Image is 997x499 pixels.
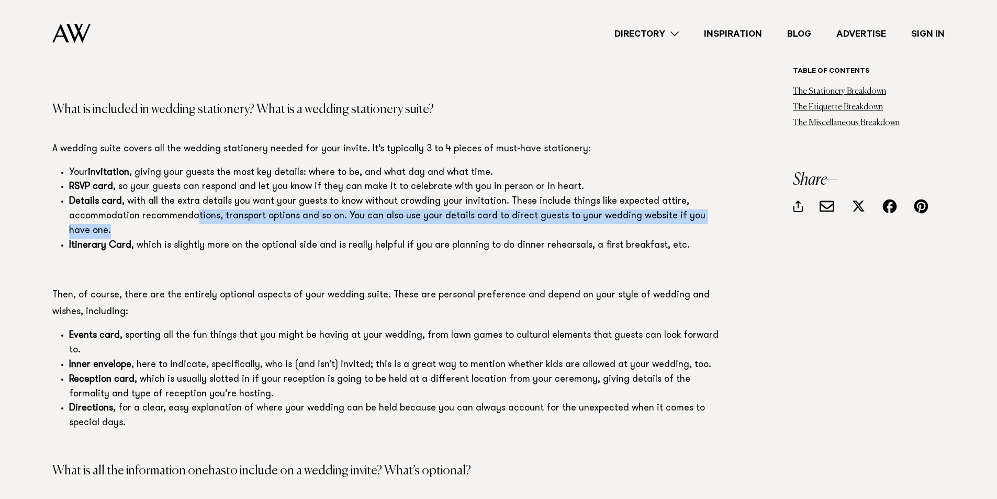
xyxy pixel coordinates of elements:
[824,27,899,41] a: Advertise
[69,197,705,236] span: , with all the extra details you want your guests to know without crowding your invitation. These...
[52,145,591,154] span: A wedding suite covers all the wedding stationery needed for your invite. It’s typically 3 to 4 p...
[602,27,691,41] a: Directory
[69,331,719,355] span: , sporting all the fun things that you might be having at your wedding, from lawn games to cultur...
[69,404,705,428] span: , for a clear, easy explanation of where your wedding can be held because you can always account ...
[793,119,900,127] a: The Miscellaneous Breakdown
[69,197,122,206] strong: Details card
[69,331,120,340] strong: Events card
[69,375,690,399] span: , which is usually slotted in if your reception is going to be held at a different location from ...
[775,27,824,41] a: Blog
[793,103,883,112] a: The Etiquette Breakdown
[69,241,690,250] span: , which is slightly more on the optional side and is really helpful if you are planning to do din...
[691,27,775,41] a: Inspiration
[69,182,584,192] span: , so your guests can respond and let you know if they can make it to celebrate with you in person...
[793,87,886,96] a: The Stationery Breakdown
[88,168,129,178] strong: invitation
[69,168,493,178] span: Your , giving your guests the most key details: where to be, and what day and what time.
[69,375,135,384] strong: Reception card
[52,464,208,477] span: What is all the information one
[208,464,226,477] span: has
[69,182,113,192] strong: RSVP card
[226,464,471,477] span: to include on a wedding invite? What’s optional?
[52,103,725,116] h4: What is included in wedding stationery? What is a wedding stationery suite?
[899,27,957,41] a: Sign In
[69,360,131,370] strong: Inner envelope
[52,291,710,317] span: Then, of course, there are the entirely optional aspects of your wedding suite. These are persona...
[69,241,131,250] strong: Itinerary Card
[793,67,945,77] h6: Table of contents
[69,360,711,370] span: , here to indicate, specifically, who is (and isn’t) invited; this is a great way to mention whet...
[793,172,945,188] h3: Share
[69,404,113,413] strong: Directions
[52,24,91,43] img: Auckland Weddings Logo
